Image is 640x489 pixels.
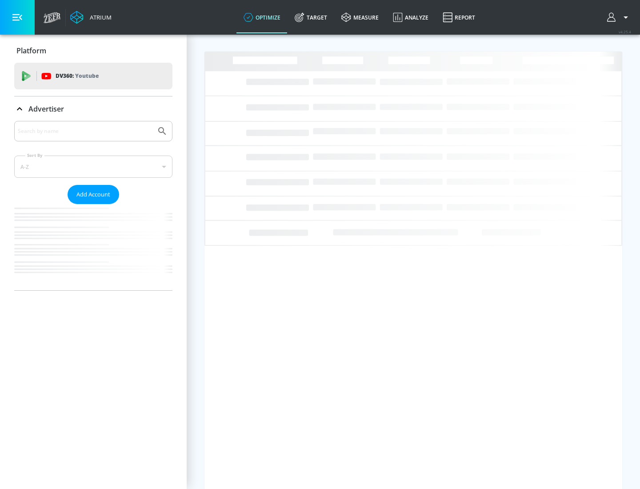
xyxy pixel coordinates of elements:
label: Sort By [25,152,44,158]
div: Platform [14,38,172,63]
a: Atrium [70,11,112,24]
div: Advertiser [14,96,172,121]
div: DV360: Youtube [14,63,172,89]
div: Advertiser [14,121,172,290]
p: Advertiser [28,104,64,114]
a: Analyze [386,1,436,33]
nav: list of Advertiser [14,204,172,290]
span: v 4.25.4 [619,29,631,34]
a: measure [334,1,386,33]
div: A-Z [14,156,172,178]
p: DV360: [56,71,99,81]
p: Platform [16,46,46,56]
a: Report [436,1,482,33]
span: Add Account [76,189,110,200]
p: Youtube [75,71,99,80]
button: Add Account [68,185,119,204]
a: Target [288,1,334,33]
input: Search by name [18,125,152,137]
a: optimize [236,1,288,33]
div: Atrium [86,13,112,21]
